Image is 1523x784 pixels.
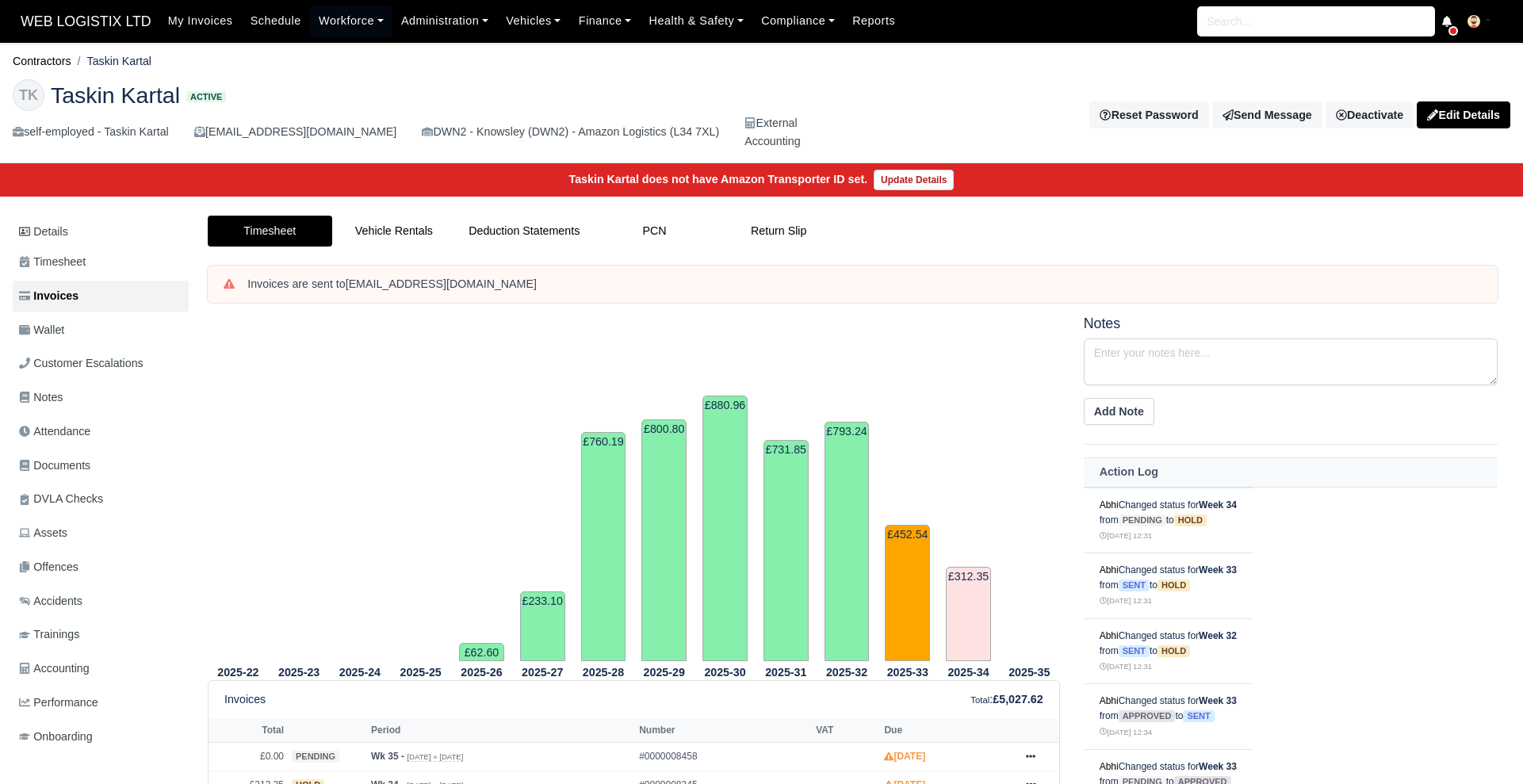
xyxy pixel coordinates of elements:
a: My Invoices [159,6,242,36]
th: Total [209,719,288,743]
small: [DATE] 12:31 [1100,531,1152,540]
span: DVLA Checks [19,490,103,508]
td: £62.60 [459,643,504,662]
span: Timesheet [19,253,86,271]
a: Return Slip [717,216,841,247]
span: hold [1158,645,1190,657]
small: [DATE] » [DATE] [407,752,463,762]
input: Search... [1197,6,1435,36]
a: Deduction Statements [456,216,592,247]
a: Onboarding [13,721,189,752]
strong: Week 33 [1199,761,1237,772]
h5: Notes [1084,316,1498,332]
span: Documents [19,457,90,475]
button: Add Note [1084,398,1154,425]
div: External Accounting [744,114,800,151]
td: £452.54 [885,525,930,662]
th: 2025-29 [633,662,695,681]
a: Vehicle Rentals [332,216,457,247]
div: self-employed - Taskin Kartal [13,123,169,141]
td: £312.35 [946,567,991,661]
td: Changed status for from to [1084,553,1253,619]
a: Documents [13,450,189,481]
h6: Invoices [224,693,266,706]
th: 2025-28 [573,662,634,681]
td: £0.00 [209,743,288,771]
td: Changed status for from to [1084,684,1253,750]
a: Send Message [1212,101,1322,128]
a: Abhi [1100,630,1119,641]
strong: [DATE] [884,751,925,762]
a: Deactivate [1326,101,1414,128]
strong: Week 34 [1199,499,1237,511]
span: Onboarding [19,728,93,746]
span: approved [1119,710,1176,722]
th: Number [635,719,812,743]
a: Wallet [13,315,189,346]
div: [EMAIL_ADDRESS][DOMAIN_NAME] [194,123,396,141]
span: Offences [19,558,78,576]
strong: Week 32 [1199,630,1237,641]
td: Changed status for from to [1084,488,1253,553]
a: Health & Safety [640,6,752,36]
a: Offences [13,552,189,583]
th: 2025-31 [756,662,817,681]
span: Accounting [19,660,90,678]
span: Active [186,91,226,103]
span: Invoices [19,287,78,305]
div: : [970,690,1043,709]
a: WEB LOGISTIX LTD [13,6,159,37]
a: Edit Details [1417,101,1510,128]
td: £800.80 [641,419,687,661]
th: VAT [812,719,880,743]
a: Schedule [242,6,310,36]
th: Period [367,719,635,743]
a: Workforce [310,6,392,36]
td: #0000008458 [635,743,812,771]
a: Contractors [13,55,71,67]
span: WEB LOGISTIX LTD [13,6,159,37]
span: hold [1158,579,1190,591]
a: Customer Escalations [13,348,189,379]
a: Update Details [874,170,954,190]
th: 2025-26 [451,662,512,681]
li: Taskin Kartal [71,52,151,71]
strong: Week 33 [1199,564,1237,576]
th: Action Log [1084,457,1498,487]
button: Reset Password [1089,101,1208,128]
a: Attendance [13,416,189,447]
span: Assets [19,524,67,542]
a: Timesheet [208,216,332,247]
small: [DATE] 12:31 [1100,596,1152,605]
td: £731.85 [763,440,809,661]
span: Wallet [19,321,64,339]
a: Reports [844,6,904,36]
th: 2025-35 [999,662,1060,681]
a: Administration [392,6,497,36]
span: Notes [19,388,63,407]
span: Customer Escalations [19,354,143,373]
a: Invoices [13,281,189,312]
span: sent [1183,710,1214,722]
span: sent [1119,579,1150,591]
td: £880.96 [702,396,748,662]
a: Timesheet [13,247,189,277]
strong: [EMAIL_ADDRESS][DOMAIN_NAME] [346,277,537,290]
th: 2025-30 [695,662,756,681]
a: Finance [570,6,641,36]
td: £793.24 [825,422,870,661]
strong: Wk 35 - [371,751,404,762]
a: Compliance [752,6,844,36]
td: Changed status for from to [1084,618,1253,684]
a: Vehicles [497,6,570,36]
th: Due [880,719,1011,743]
span: pending [1119,514,1166,526]
small: Total [970,695,989,705]
th: 2025-24 [330,662,391,681]
div: Taskin Kartal [1,67,1522,164]
div: DWN2 - Knowsley (DWN2) - Amazon Logistics (L34 7XL) [422,123,719,141]
a: Assets [13,518,189,549]
a: PCN [592,216,717,247]
a: Abhi [1100,695,1119,706]
div: TK [13,79,44,111]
